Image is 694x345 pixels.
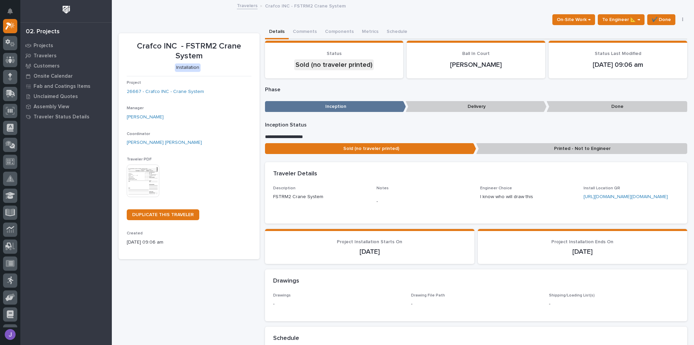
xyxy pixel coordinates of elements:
[3,4,17,18] button: Notifications
[411,293,445,298] span: Drawing File Path
[34,114,89,120] p: Traveler Status Details
[462,51,490,56] span: Ball In Court
[20,51,112,61] a: Travelers
[34,53,57,59] p: Travelers
[175,63,201,72] div: Installation
[358,25,383,39] button: Metrics
[321,25,358,39] button: Components
[552,14,595,25] button: On-Site Work →
[34,104,69,110] p: Assembly View
[486,248,679,256] p: [DATE]
[289,25,321,39] button: Comments
[127,231,143,235] span: Created
[337,239,402,244] span: Project Installation Starts On
[127,139,202,146] a: [PERSON_NAME] [PERSON_NAME]
[551,239,613,244] span: Project Installation Ends On
[327,51,342,56] span: Status
[20,81,112,91] a: Fab and Coatings Items
[547,101,688,112] p: Done
[127,41,251,61] p: Crafco INC - FSTRM2 Crane System
[237,1,258,9] a: Travelers
[383,25,411,39] button: Schedule
[273,277,299,285] h2: Drawings
[34,63,60,69] p: Customers
[132,212,194,217] span: DUPLICATE THIS TRAVELER
[34,73,73,79] p: Onsite Calendar
[34,94,78,100] p: Unclaimed Quotes
[476,143,687,154] p: Printed - Not to Engineer
[273,293,291,298] span: Drawings
[3,327,17,342] button: users-avatar
[127,106,144,110] span: Manager
[265,101,406,112] p: Inception
[34,43,53,49] p: Projects
[20,91,112,101] a: Unclaimed Quotes
[273,170,317,178] h2: Traveler Details
[265,122,688,128] p: Inception Status
[127,81,141,85] span: Project
[20,61,112,71] a: Customers
[273,248,466,256] p: [DATE]
[127,157,152,161] span: Traveler PDF
[127,88,204,95] a: 26667 - Crafco INC - Crane System
[265,25,289,39] button: Details
[20,101,112,112] a: Assembly View
[20,40,112,51] a: Projects
[549,301,679,308] p: -
[376,186,389,190] span: Notes
[60,3,73,16] img: Workspace Logo
[273,335,299,342] h2: Schedule
[20,71,112,81] a: Onsite Calendar
[273,301,403,308] p: -
[265,143,476,154] p: Sold (no traveler printed)
[127,132,150,136] span: Coordinator
[26,28,60,36] div: 02. Projects
[652,16,671,24] span: ✔️ Done
[406,101,547,112] p: Delivery
[265,2,346,9] p: Crafco INC - FSTRM2 Crane System
[647,14,675,25] button: ✔️ Done
[34,83,90,90] p: Fab and Coatings Items
[273,193,369,200] p: FSTRM2 Crane System
[8,8,17,19] div: Notifications
[265,87,688,93] p: Phase
[598,14,645,25] button: To Engineer 📐 →
[602,16,640,24] span: To Engineer 📐 →
[480,193,576,200] p: I know who will draw this
[549,293,595,298] span: Shipping/Loading List(s)
[20,112,112,122] a: Traveler Status Details
[480,186,512,190] span: Engineer Choice
[294,59,374,70] div: Sold (no traveler printed)
[584,186,620,190] span: Install Location QR
[127,114,164,121] a: [PERSON_NAME]
[557,61,679,69] p: [DATE] 09:06 am
[411,301,412,308] p: -
[415,61,537,69] p: [PERSON_NAME]
[595,51,641,56] span: Status Last Modified
[584,194,668,199] a: [URL][DOMAIN_NAME][DOMAIN_NAME]
[557,16,591,24] span: On-Site Work →
[127,239,251,246] p: [DATE] 09:06 am
[273,186,295,190] span: Description
[127,209,199,220] a: DUPLICATE THIS TRAVELER
[376,198,472,205] p: -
